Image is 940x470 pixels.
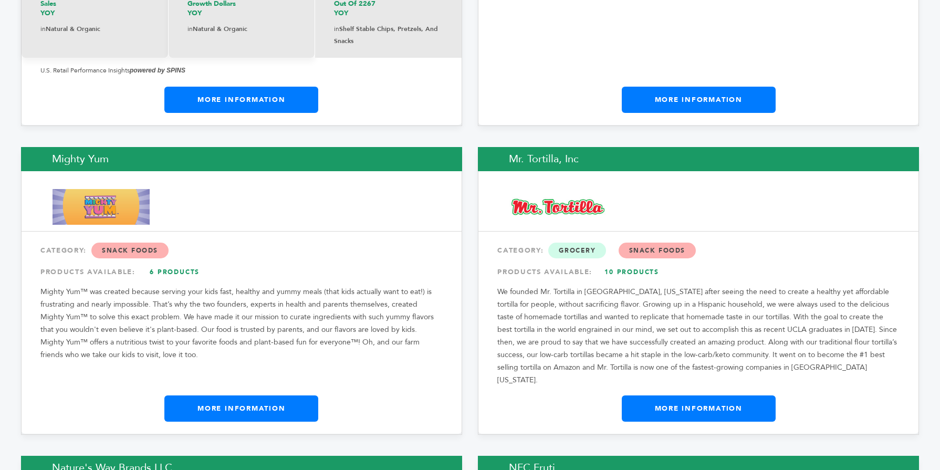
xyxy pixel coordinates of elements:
span: Snack Foods [619,243,696,258]
a: 10 Products [595,263,669,281]
a: More Information [622,87,776,113]
p: We founded Mr. Tortilla in [GEOGRAPHIC_DATA], [US_STATE] after seeing the need to create a health... [497,286,900,387]
span: Snack Foods [91,243,169,258]
div: PRODUCTS AVAILABLE: [40,263,443,281]
h2: Mr. Tortilla, Inc [478,147,919,171]
a: More Information [164,395,318,422]
div: PRODUCTS AVAILABLE: [497,263,900,281]
a: More Information [622,395,776,422]
span: in [187,25,193,33]
p: Mighty Yum™ was created because serving your kids fast, healthy and yummy meals (that kids actual... [40,286,443,361]
p: Natural & Organic [40,23,149,35]
span: YOY [40,8,55,18]
a: More Information [164,87,318,113]
a: 6 Products [138,263,212,281]
span: YOY [187,8,202,18]
span: in [40,25,46,33]
p: Shelf Stable Chips, Pretzels, and Snacks [334,23,443,47]
strong: powered by SPINS [130,67,185,74]
p: U.S. Retail Performance Insights [40,64,443,77]
p: Natural & Organic [187,23,296,35]
img: Mr. Tortilla, Inc [509,189,607,225]
span: Grocery [548,243,606,258]
h2: Mighty Yum [21,147,462,171]
span: in [334,25,339,33]
img: Mighty Yum [53,189,150,225]
span: YOY [334,8,348,18]
div: CATEGORY: [40,241,443,260]
div: CATEGORY: [497,241,900,260]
